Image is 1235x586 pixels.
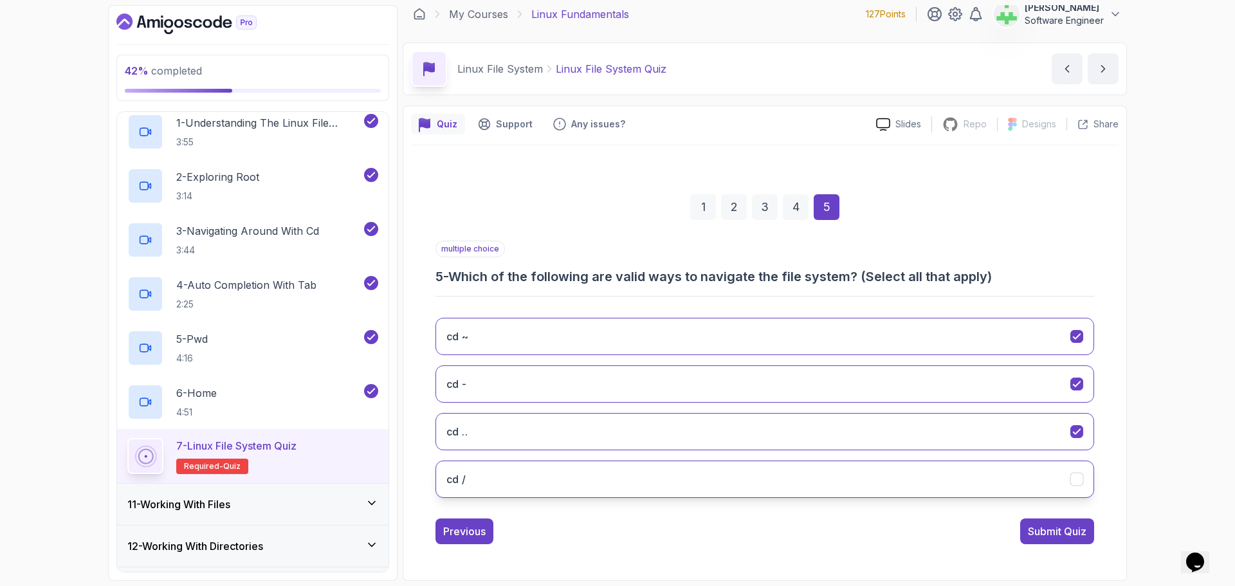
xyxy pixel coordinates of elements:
button: cd .. [435,413,1094,450]
span: 42 % [125,64,149,77]
h3: 5 - Which of the following are valid ways to navigate the file system? (Select all that apply) [435,268,1094,286]
button: 2-Exploring Root3:14 [127,168,378,204]
p: 6 - Home [176,385,217,401]
p: Any issues? [571,118,625,131]
button: 6-Home4:51 [127,384,378,420]
button: 1-Understanding The Linux File System3:55 [127,114,378,150]
button: 3-Navigating Around With Cd3:44 [127,222,378,258]
h3: 11 - Working With Files [127,497,230,512]
p: 1 - Understanding The Linux File System [176,115,361,131]
iframe: To enrich screen reader interactions, please activate Accessibility in Grammarly extension settings [1181,535,1222,573]
img: user profile image [994,2,1019,26]
p: Linux Fundamentals [531,6,629,22]
p: 5 - Pwd [176,331,208,347]
button: Feedback button [545,114,633,134]
a: Dashboard [413,8,426,21]
h3: cd .. [446,424,468,439]
p: Linux File System Quiz [556,61,666,77]
button: 7-Linux File System QuizRequired-quiz [127,438,378,474]
h3: cd ~ [446,329,469,344]
p: 7 - Linux File System Quiz [176,438,297,453]
button: 4-Auto Completion With Tab2:25 [127,276,378,312]
p: Linux File System [457,61,543,77]
p: 2:25 [176,298,316,311]
button: previous content [1052,53,1083,84]
button: Submit Quiz [1020,518,1094,544]
button: quiz button [411,114,465,134]
a: Slides [866,118,931,131]
button: Previous [435,518,493,544]
p: Quiz [437,118,457,131]
button: 5-Pwd4:16 [127,330,378,366]
p: Slides [895,118,921,131]
div: Submit Quiz [1028,524,1086,539]
p: 3:14 [176,190,259,203]
button: user profile image[PERSON_NAME]Software Engineer [994,1,1122,27]
p: 3 - Navigating Around With Cd [176,223,319,239]
p: Share [1093,118,1119,131]
p: Software Engineer [1025,14,1104,27]
a: My Courses [449,6,508,22]
a: Dashboard [116,14,286,34]
button: 12-Working With Directories [117,526,389,567]
div: 4 [783,194,809,220]
div: 3 [752,194,778,220]
p: Support [496,118,533,131]
h3: cd / [446,472,466,487]
h3: 12 - Working With Directories [127,538,263,554]
button: Share [1066,118,1119,131]
button: 11-Working With Files [117,484,389,525]
div: 2 [721,194,747,220]
p: 4:16 [176,352,208,365]
p: 2 - Exploring Root [176,169,259,185]
h3: cd - [446,376,467,392]
p: 127 Points [866,8,906,21]
p: [PERSON_NAME] [1025,1,1104,14]
button: next content [1088,53,1119,84]
span: completed [125,64,202,77]
div: 5 [814,194,839,220]
p: 4:51 [176,406,217,419]
div: Previous [443,524,486,539]
p: multiple choice [435,241,505,257]
p: 3:44 [176,244,319,257]
span: Required- [184,461,223,472]
button: cd / [435,461,1094,498]
button: cd - [435,365,1094,403]
p: Repo [964,118,987,131]
button: cd ~ [435,318,1094,355]
span: quiz [223,461,241,472]
p: Designs [1022,118,1056,131]
button: Support button [470,114,540,134]
p: 4 - Auto Completion With Tab [176,277,316,293]
p: 3:55 [176,136,361,149]
div: 1 [690,194,716,220]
